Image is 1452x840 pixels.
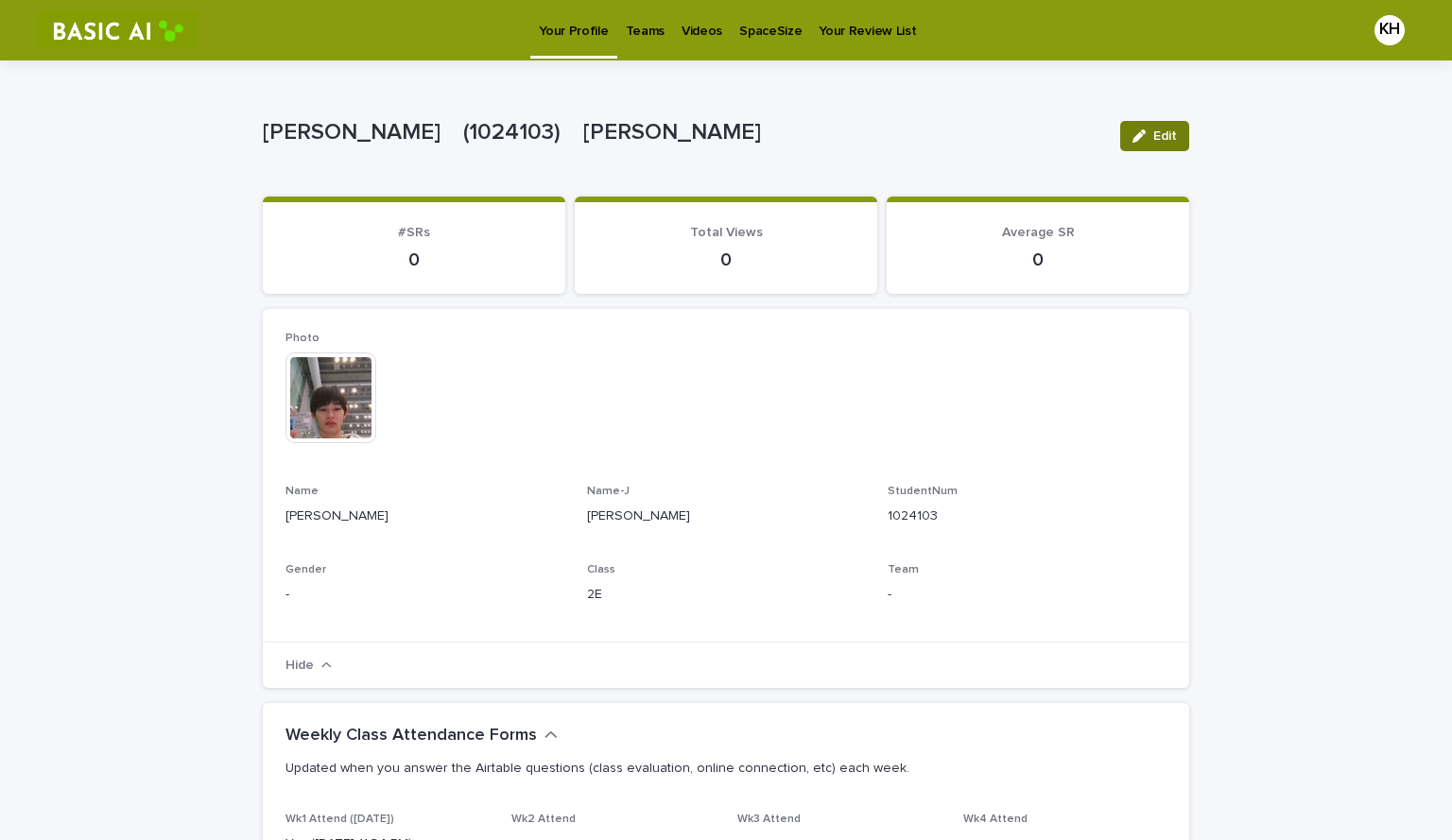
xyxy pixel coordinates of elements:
[909,249,1167,271] p: 0
[963,814,1028,825] span: Wk4 Attend
[285,506,564,526] p: [PERSON_NAME]
[888,486,958,497] span: StudentNum
[285,249,543,271] p: 0
[1120,121,1189,151] button: Edit
[285,585,564,605] p: -
[38,11,199,49] img: RtIB8pj2QQiOZo6waziI
[587,486,630,497] span: Name-J
[285,486,319,497] span: Name
[587,564,615,575] span: Class
[597,249,855,271] p: 0
[263,119,1105,146] p: [PERSON_NAME] (1024103) [PERSON_NAME]
[285,726,558,746] button: Weekly Class Attendance Forms
[285,760,1159,777] p: Updated when you answer the Airtable questions (class evaluation, online connection, etc) each week.
[1374,15,1405,45] div: KH
[1002,226,1075,239] span: Average SR
[285,726,537,746] h2: Weekly Class Attendance Forms
[285,333,320,344] span: Photo
[587,506,866,526] p: [PERSON_NAME]
[587,585,866,605] p: 2E
[398,226,430,239] span: #SRs
[690,226,763,239] span: Total Views
[888,585,1167,605] p: -
[1153,129,1177,143] span: Edit
[285,659,332,673] button: Hide
[888,564,919,575] span: Team
[285,564,326,575] span: Gender
[511,814,576,825] span: Wk2 Attend
[888,506,1167,526] p: 1024103
[285,814,394,825] span: Wk1 Attend ([DATE])
[737,814,801,825] span: Wk3 Attend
